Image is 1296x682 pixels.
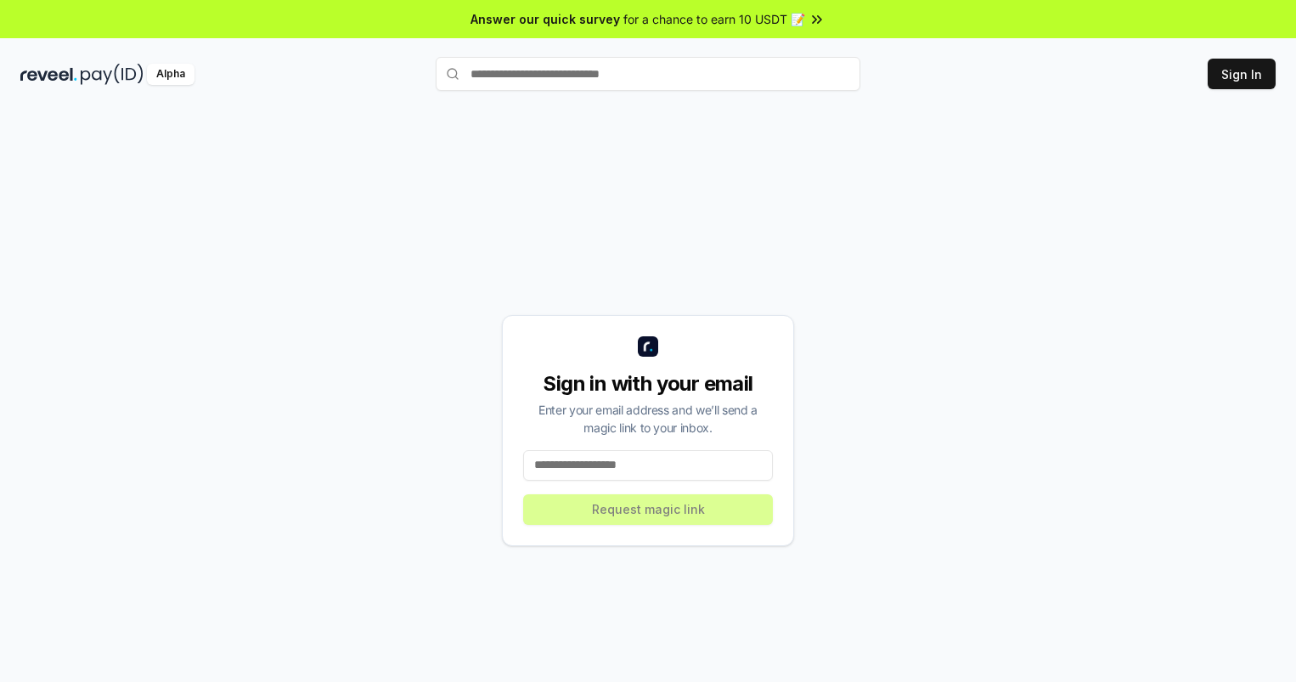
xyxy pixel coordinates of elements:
span: Answer our quick survey [471,10,620,28]
img: logo_small [638,336,658,357]
img: reveel_dark [20,64,77,85]
div: Alpha [147,64,194,85]
div: Sign in with your email [523,370,773,397]
div: Enter your email address and we’ll send a magic link to your inbox. [523,401,773,437]
img: pay_id [81,64,144,85]
button: Sign In [1208,59,1276,89]
span: for a chance to earn 10 USDT 📝 [623,10,805,28]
